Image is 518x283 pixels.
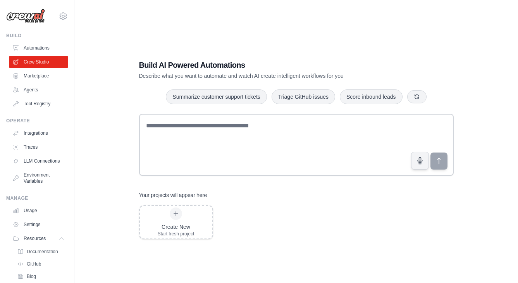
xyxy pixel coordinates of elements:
[24,235,46,242] span: Resources
[139,60,399,70] h1: Build AI Powered Automations
[9,42,68,54] a: Automations
[9,169,68,187] a: Environment Variables
[9,141,68,153] a: Traces
[9,56,68,68] a: Crew Studio
[14,259,68,269] a: GitHub
[158,231,194,237] div: Start fresh project
[9,70,68,82] a: Marketplace
[340,89,403,104] button: Score inbound leads
[9,84,68,96] a: Agents
[6,195,68,201] div: Manage
[6,118,68,124] div: Operate
[166,89,267,104] button: Summarize customer support tickets
[9,98,68,110] a: Tool Registry
[9,127,68,139] a: Integrations
[139,72,399,80] p: Describe what you want to automate and watch AI create intelligent workflows for you
[479,246,518,283] iframe: Chat Widget
[14,271,68,282] a: Blog
[407,90,427,103] button: Get new suggestions
[27,261,41,267] span: GitHub
[9,218,68,231] a: Settings
[9,155,68,167] a: LLM Connections
[14,246,68,257] a: Documentation
[6,33,68,39] div: Build
[139,191,207,199] h3: Your projects will appear here
[9,232,68,245] button: Resources
[411,152,429,170] button: Click to speak your automation idea
[9,204,68,217] a: Usage
[27,249,58,255] span: Documentation
[6,9,45,24] img: Logo
[272,89,335,104] button: Triage GitHub issues
[158,223,194,231] div: Create New
[27,273,36,280] span: Blog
